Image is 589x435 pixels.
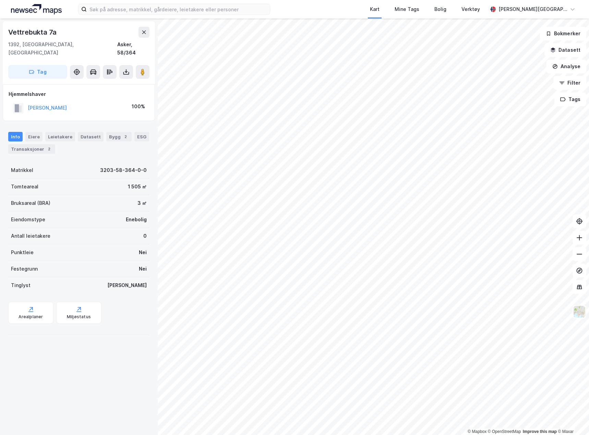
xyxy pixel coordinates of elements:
button: Datasett [544,43,586,57]
div: Datasett [78,132,104,141]
div: Bolig [434,5,446,13]
div: Asker, 58/364 [117,40,149,57]
div: Matrikkel [11,166,33,174]
img: Z [573,305,586,318]
div: [PERSON_NAME][GEOGRAPHIC_DATA] [498,5,567,13]
input: Søk på adresse, matrikkel, gårdeiere, leietakere eller personer [87,4,270,14]
button: Analyse [546,60,586,73]
button: Tags [554,92,586,106]
a: Improve this map [523,429,557,434]
div: Nei [139,265,147,273]
div: 100% [132,102,145,111]
div: Kontrollprogram for chat [555,402,589,435]
img: logo.a4113a55bc3d86da70a041830d287a7e.svg [11,4,62,14]
div: Festegrunn [11,265,38,273]
div: Bygg [106,132,132,141]
div: 3 ㎡ [137,199,147,207]
button: Tag [8,65,67,79]
div: Tomteareal [11,183,38,191]
div: Eiendomstype [11,215,45,224]
div: ESG [134,132,149,141]
div: 0 [143,232,147,240]
div: Miljøstatus [67,314,91,320]
div: Punktleie [11,248,34,257]
div: Transaksjoner [8,144,55,154]
div: 1 505 ㎡ [128,183,147,191]
a: OpenStreetMap [488,429,521,434]
div: Tinglyst [11,281,31,289]
div: Verktøy [461,5,480,13]
div: 2 [122,133,129,140]
div: Eiere [25,132,43,141]
div: 3203-58-364-0-0 [100,166,147,174]
div: Arealplaner [19,314,43,320]
div: Kart [370,5,380,13]
button: Bokmerker [540,27,586,40]
div: 1392, [GEOGRAPHIC_DATA], [GEOGRAPHIC_DATA] [8,40,117,57]
div: Enebolig [126,215,147,224]
div: Nei [139,248,147,257]
div: [PERSON_NAME] [107,281,147,289]
div: Info [8,132,23,141]
div: 2 [46,146,52,152]
div: Leietakere [45,132,75,141]
button: Filter [553,76,586,90]
div: Bruksareal (BRA) [11,199,50,207]
div: Hjemmelshaver [9,90,149,98]
div: Mine Tags [395,5,419,13]
div: Antall leietakere [11,232,50,240]
a: Mapbox [468,429,486,434]
iframe: Chat Widget [555,402,589,435]
div: Vettrebukta 7a [8,27,58,38]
